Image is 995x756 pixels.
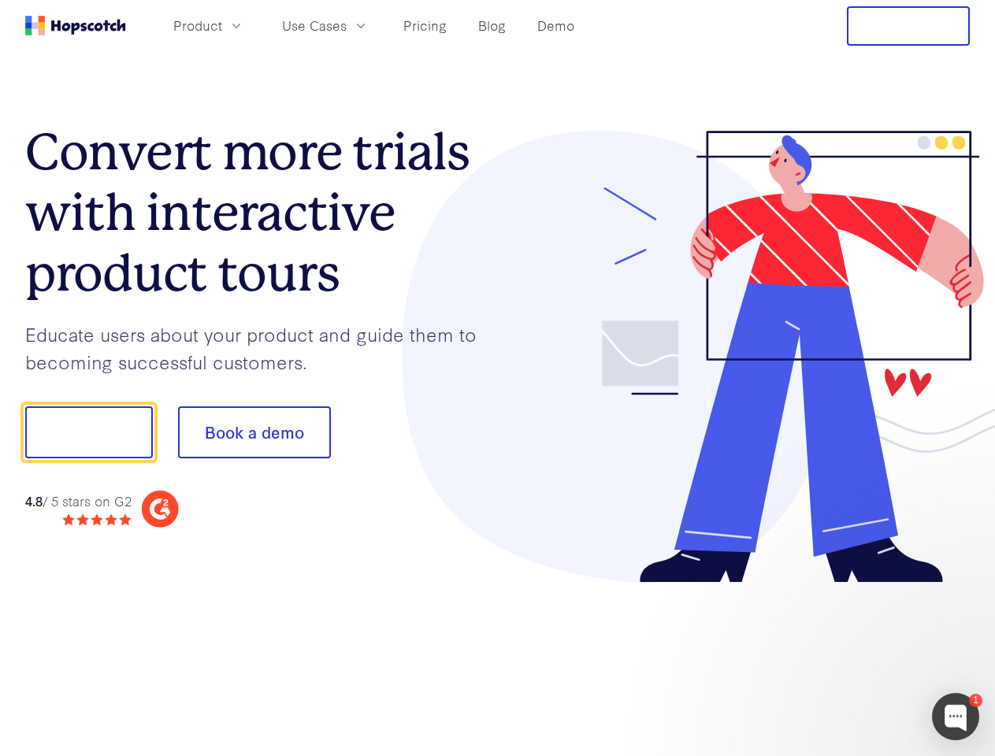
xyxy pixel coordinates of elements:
strong: 4.8 [25,491,43,510]
h1: Convert more trials with interactive product tours [25,122,498,303]
p: Educate users about your product and guide them to becoming successful customers. [25,321,498,375]
button: Use Cases [273,13,378,39]
button: Product [164,13,254,39]
div: / 5 stars on G2 [25,491,132,511]
a: Demo [531,13,581,39]
a: Home [25,16,126,35]
div: 1 [969,694,982,707]
span: Product [173,16,222,35]
button: Book a demo [178,406,331,458]
span: Use Cases [282,16,347,35]
a: Pricing [397,13,453,39]
a: Blog [472,13,512,39]
button: Show me! [25,406,153,458]
button: Free Trial [847,6,970,46]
